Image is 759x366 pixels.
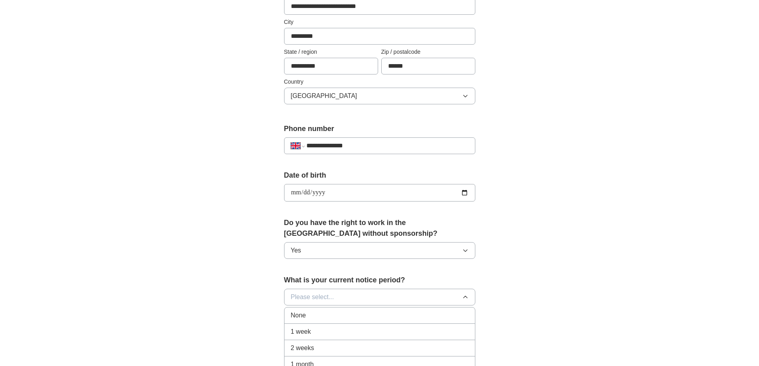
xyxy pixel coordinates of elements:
span: Yes [291,246,301,255]
label: Phone number [284,123,475,134]
label: Zip / postalcode [381,48,475,56]
label: State / region [284,48,378,56]
span: 1 week [291,327,311,337]
label: Country [284,78,475,86]
label: Do you have the right to work in the [GEOGRAPHIC_DATA] without sponsorship? [284,217,475,239]
button: Yes [284,242,475,259]
span: [GEOGRAPHIC_DATA] [291,91,357,101]
label: Date of birth [284,170,475,181]
span: 2 weeks [291,343,314,353]
label: What is your current notice period? [284,275,475,286]
button: [GEOGRAPHIC_DATA] [284,88,475,104]
label: City [284,18,475,26]
span: None [291,311,306,320]
button: Please select... [284,289,475,305]
span: Please select... [291,292,334,302]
